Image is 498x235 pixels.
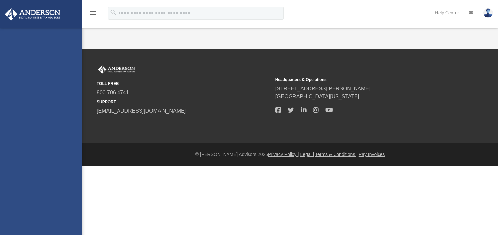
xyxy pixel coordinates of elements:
img: Anderson Advisors Platinum Portal [97,65,136,74]
a: menu [89,12,97,17]
a: 800.706.4741 [97,90,129,95]
a: Privacy Policy | [268,152,299,157]
a: Legal | [300,152,314,157]
small: Headquarters & Operations [275,77,449,83]
div: © [PERSON_NAME] Advisors 2025 [82,151,498,158]
a: Terms & Conditions | [315,152,357,157]
img: User Pic [483,8,493,18]
a: [STREET_ADDRESS][PERSON_NAME] [275,86,371,91]
i: search [110,9,117,16]
a: Pay Invoices [359,152,385,157]
i: menu [89,9,97,17]
small: TOLL FREE [97,81,271,87]
a: [GEOGRAPHIC_DATA][US_STATE] [275,94,359,99]
a: [EMAIL_ADDRESS][DOMAIN_NAME] [97,108,186,114]
img: Anderson Advisors Platinum Portal [3,8,62,21]
small: SUPPORT [97,99,271,105]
